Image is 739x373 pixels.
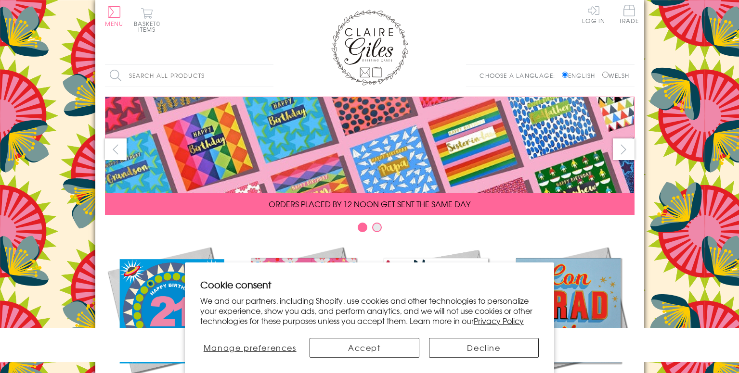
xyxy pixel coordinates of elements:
a: Privacy Policy [474,315,524,326]
p: Choose a language: [480,71,560,80]
span: 0 items [138,19,160,34]
div: Carousel Pagination [105,222,635,237]
button: Carousel Page 1 (Current Slide) [358,223,367,232]
span: Trade [619,5,639,24]
input: Search [264,65,273,87]
a: Trade [619,5,639,25]
span: ORDERS PLACED BY 12 NOON GET SENT THE SAME DAY [269,198,470,210]
input: Search all products [105,65,273,87]
input: Welsh [602,72,609,78]
label: English [562,71,600,80]
button: Menu [105,6,124,26]
button: Carousel Page 2 [372,223,382,232]
button: next [613,138,635,160]
input: English [562,72,568,78]
button: Decline [429,338,539,358]
button: Basket0 items [134,8,160,32]
button: prev [105,138,127,160]
img: Claire Giles Greetings Cards [331,10,408,86]
span: Manage preferences [204,342,297,353]
label: Welsh [602,71,630,80]
h2: Cookie consent [200,278,539,291]
span: Menu [105,19,124,28]
p: We and our partners, including Shopify, use cookies and other technologies to personalize your ex... [200,296,539,325]
button: Accept [310,338,419,358]
button: Manage preferences [200,338,300,358]
a: Log In [582,5,605,24]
